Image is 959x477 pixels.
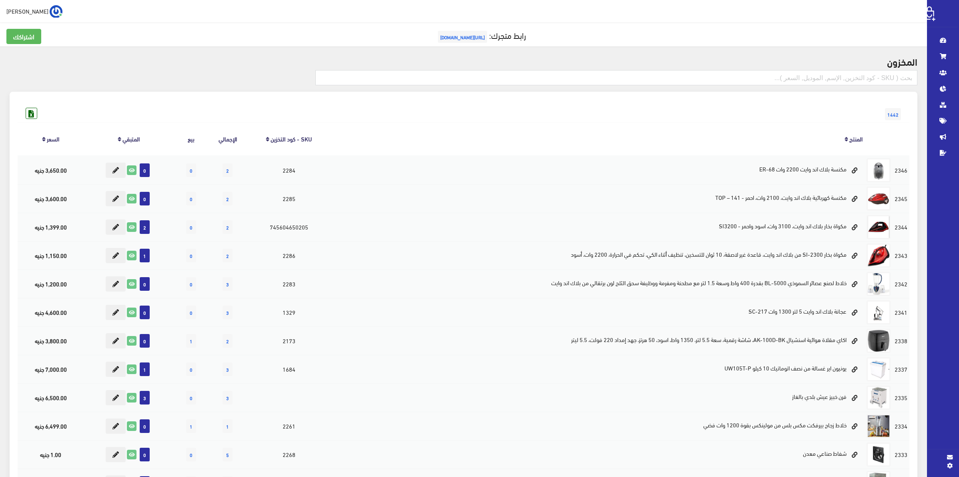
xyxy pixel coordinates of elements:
td: 2333 [893,440,909,469]
span: 0 [186,448,196,461]
span: 3 [223,391,233,405]
td: مكواة بخار SI-2300 من بلاك اند وايت، قاعدة غير لاصقة، 10 ثوان للتسخين، تنظيف أثناء الكي، تحكم في ... [331,241,865,270]
td: 6,500.00 جنيه [18,383,84,412]
span: 0 [186,277,196,291]
td: 3,800.00 جنيه [18,326,84,355]
span: 0 [140,163,150,177]
img: ... [50,5,62,18]
span: [PERSON_NAME] [6,6,48,16]
a: ... [PERSON_NAME] [6,5,62,18]
span: 0 [186,220,196,234]
td: 2268 [247,440,331,469]
span: 0 [140,334,150,348]
span: 3 [140,391,150,405]
img: mkoa-bkhar-si-2300-mn-blak-and-oayt-kaaad-ghyr-lask-10-thoan-lltskhyn-tnthyf-athnaaa-alky-thkm-fy... [867,244,891,268]
td: خلاط لصنع عصائر السموذي BL-5000 بقدرة 400 واط وسعة 1.5 لتر مع مطحنة ومفرمة ووظيفة سحق الثلج لون ب... [331,270,865,298]
td: 2338 [893,326,909,355]
td: 2341 [893,298,909,326]
span: 0 [186,249,196,262]
td: 2261 [247,412,331,440]
span: 0 [140,419,150,433]
span: 0 [186,163,196,177]
td: 1684 [247,355,331,383]
span: [URL][DOMAIN_NAME] [438,31,487,43]
td: 1,200.00 جنيه [18,270,84,298]
input: بحث ( SKU - كود التخزين, الإسم, الموديل, السعر )... [315,70,917,85]
a: SKU - كود التخزين [271,133,312,144]
span: 2 [140,220,150,234]
td: عجانة بلاك اند وايت 5 لتر 1300 وات SC-217 [331,298,865,326]
td: فرن خبيز عيش بلدي بالغاز [331,383,865,412]
span: 0 [140,448,150,461]
td: 1,150.00 جنيه [18,241,84,270]
td: 7,000.00 جنيه [18,355,84,383]
span: 1 [140,249,150,262]
img: mkns-khrbayy-blak-and-oayt-2100-oat-ahmr-top-141.png [867,187,891,211]
a: السعر [47,133,59,144]
td: 2284 [247,156,331,185]
span: 3 [223,306,233,319]
td: 2346 [893,156,909,185]
span: 1 [140,362,150,376]
span: 0 [140,306,150,319]
td: 2283 [247,270,331,298]
img: mkoa-bkhar-blak-and-oayt-3100-oat-asod-oahmr-si3200.png [867,215,891,239]
span: 2 [223,192,233,205]
td: 1,399.00 جنيه [18,213,84,241]
td: 3,650.00 جنيه [18,156,84,185]
span: 3 [223,277,233,291]
span: 0 [140,277,150,291]
td: مكواة بخار بلاك اند وايت، 3100 وات، اسود واحمر - SI3200 [331,213,865,241]
td: 2173 [247,326,331,355]
img: khlat-lsnaa-aasayr-alsmothy-bl-5000-bkdr-400-oat-osaa-15-ltr-maa-mthn-omfrm-oothyf-shk-althlg-lon... [867,272,891,296]
h2: المخزون [10,56,917,66]
img: yonyon-ayr-ghsal-mn-nsf-atomatyk-10-kylo-uw105t-p.png [867,357,891,381]
td: 1.00 جنيه [18,440,84,469]
span: 2 [223,163,233,177]
span: 1442 [885,108,901,120]
img: akay-mkla-hoayy-asnshyal-ak-100d-bk-shash-rkmy-saa-55-ltr-1350-oat-asod-50-hrtz-ghd-amdad-220-fol... [867,329,891,353]
span: 5 [223,448,233,461]
span: 0 [186,391,196,405]
a: المتبقي [122,133,140,144]
span: 1 [186,334,196,348]
span: 2 [223,220,233,234]
td: شفاط صناعي معدن [331,440,865,469]
a: المنتج [849,133,863,144]
td: 2343 [893,241,909,270]
td: 745604650205 [247,213,331,241]
td: 4,600.00 جنيه [18,298,84,326]
td: 2285 [247,184,331,213]
td: 2286 [247,241,331,270]
td: خلاط زجاج بيرفكت مكس بلس من مولينكس بقوة 1200 وات فضي [331,412,865,440]
span: 3 [223,362,233,376]
img: khlat-zgag-byrfkt-mks-bls-mn-molynks-bko-1200-oat-lm811d10-fdy.jpg [867,414,891,438]
img: frn-khbyz-aaysh-bldy-balghaz.jpg [867,386,891,410]
img: mkns-blak-and-oayt-2200-oat-er-68.jpg [867,158,891,182]
td: 2342 [893,270,909,298]
td: يونيون اير غسالة من نصف اتوماتيك 10 كيلو UW105T-P [331,355,865,383]
td: مكنسة كهربائية بلاك اند وايت، 2100 وات، احمر - TOP – 141 [331,184,865,213]
span: 0 [186,362,196,376]
img: shfat-snaaay-maadn.jpg [867,443,891,467]
span: 2 [223,334,233,348]
td: 2344 [893,213,909,241]
td: اكاي مقلاة هوائية اسنشيال AK-100D-BK، شاشة رقمية، سعة 5.5 لتر، 1350 واط، اسود، 50 هرتز، جهد إمداد... [331,326,865,355]
td: 2337 [893,355,909,383]
td: 6,499.00 جنيه [18,412,84,440]
th: بيع [173,122,209,155]
td: 2345 [893,184,909,213]
td: 2335 [893,383,909,412]
th: اﻹجمالي [209,122,247,155]
span: 2 [223,249,233,262]
td: 1329 [247,298,331,326]
a: رابط متجرك:[URL][DOMAIN_NAME] [436,28,526,42]
td: مكنسة بلاك اند وايت 2200 وات ER-68 [331,156,865,185]
span: 0 [186,192,196,205]
span: 1 [186,419,196,433]
td: 2334 [893,412,909,440]
td: 3,600.00 جنيه [18,184,84,213]
a: اشتراكك [6,29,41,44]
span: 0 [140,192,150,205]
span: 0 [186,306,196,319]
